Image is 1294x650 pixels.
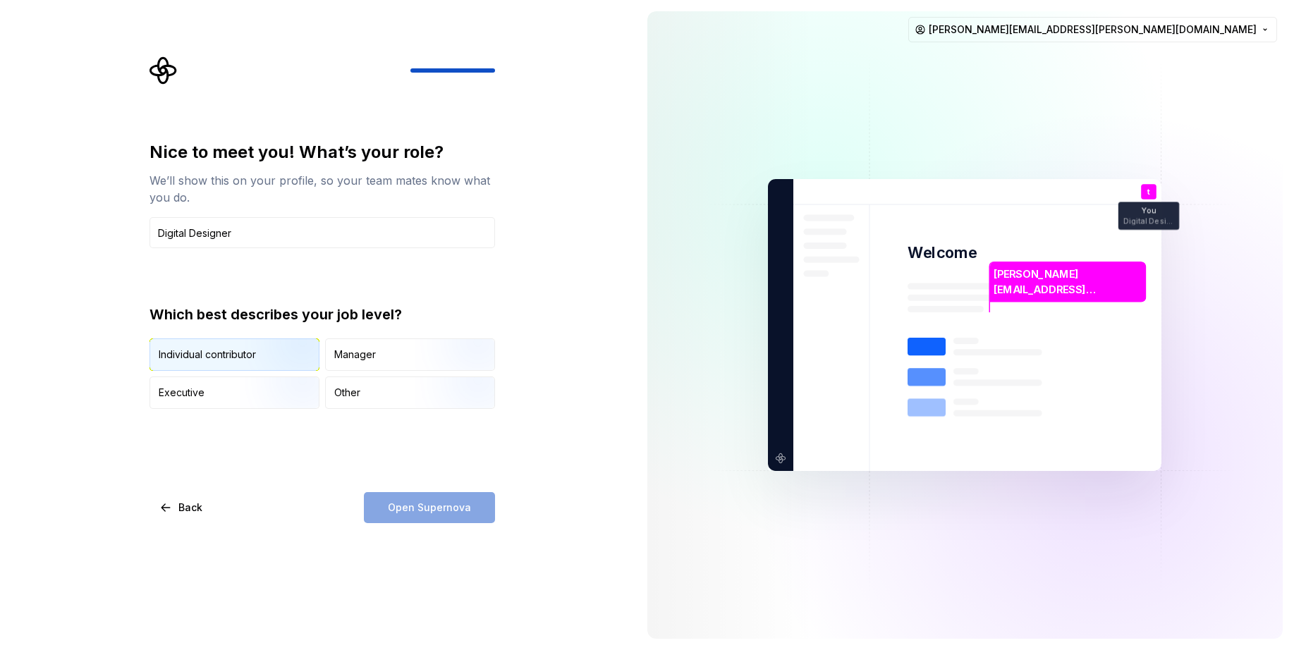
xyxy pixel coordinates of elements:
div: Executive [159,386,205,400]
p: Digital Designer [1123,217,1174,225]
div: Other [334,386,360,400]
input: Job title [149,217,495,248]
div: Manager [334,348,376,362]
div: Individual contributor [159,348,256,362]
p: t [1147,188,1150,196]
div: We’ll show this on your profile, so your team mates know what you do. [149,172,495,206]
div: Nice to meet you! What’s your role? [149,141,495,164]
p: [PERSON_NAME][EMAIL_ADDRESS][PERSON_NAME][DOMAIN_NAME] [994,266,1142,297]
div: Which best describes your job level? [149,305,495,324]
p: Welcome [908,243,977,263]
button: Back [149,492,214,523]
span: [PERSON_NAME][EMAIL_ADDRESS][PERSON_NAME][DOMAIN_NAME] [929,23,1257,37]
p: You [1142,207,1156,215]
button: [PERSON_NAME][EMAIL_ADDRESS][PERSON_NAME][DOMAIN_NAME] [908,17,1277,42]
span: Back [178,501,202,515]
svg: Supernova Logo [149,56,178,85]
